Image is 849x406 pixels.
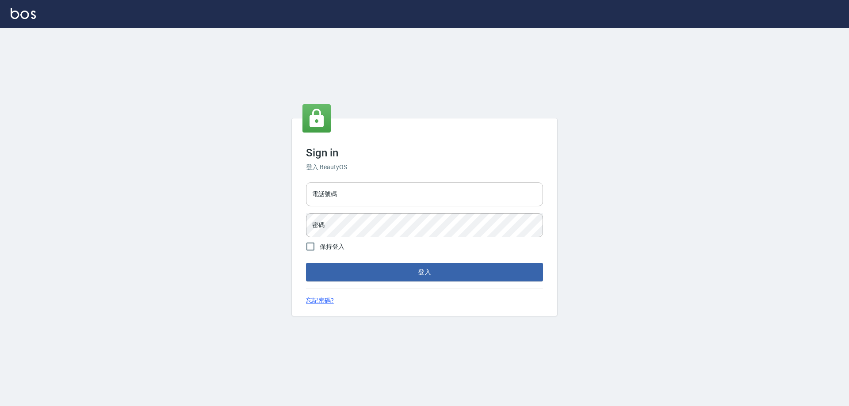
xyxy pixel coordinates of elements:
img: Logo [11,8,36,19]
h3: Sign in [306,147,543,159]
h6: 登入 BeautyOS [306,163,543,172]
a: 忘記密碼? [306,296,334,305]
span: 保持登入 [320,242,344,251]
button: 登入 [306,263,543,281]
